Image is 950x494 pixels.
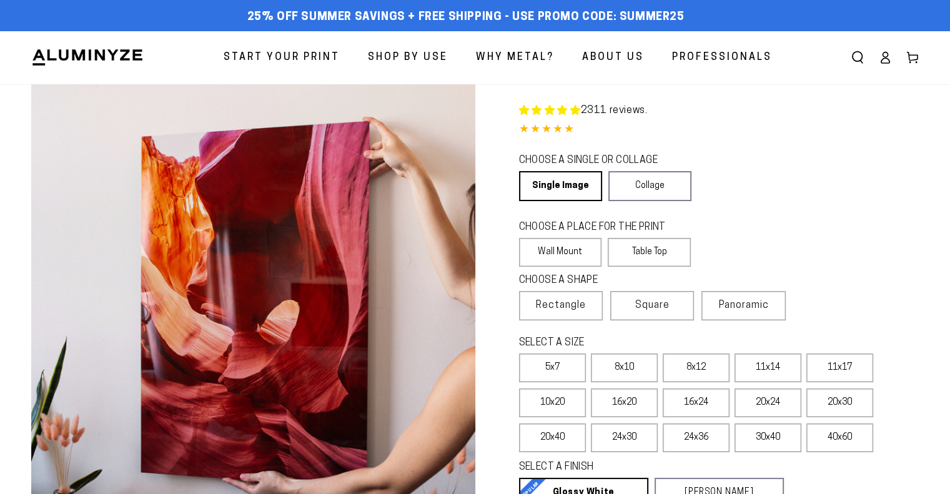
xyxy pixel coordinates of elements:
span: Professionals [672,49,772,67]
a: Shop By Use [359,41,457,74]
a: Why Metal? [467,41,563,74]
label: 10x20 [519,388,586,417]
label: 8x10 [591,353,658,382]
label: 20x24 [735,388,801,417]
div: 4.85 out of 5.0 stars [519,121,919,139]
label: 24x30 [591,423,658,452]
label: 16x20 [591,388,658,417]
label: 16x24 [663,388,730,417]
label: 11x17 [806,353,873,382]
span: Panoramic [719,300,769,310]
label: 40x60 [806,423,873,452]
a: Collage [608,171,691,201]
label: 24x36 [663,423,730,452]
legend: CHOOSE A SINGLE OR COLLAGE [519,154,680,168]
a: Single Image [519,171,602,201]
span: 25% off Summer Savings + Free Shipping - Use Promo Code: SUMMER25 [247,11,685,24]
label: Table Top [608,238,691,267]
span: Why Metal? [476,49,554,67]
legend: SELECT A SIZE [519,336,755,350]
label: 5x7 [519,353,586,382]
span: Square [635,298,670,313]
span: Rectangle [536,298,586,313]
span: Start Your Print [224,49,340,67]
legend: SELECT A FINISH [519,460,755,475]
legend: CHOOSE A SHAPE [519,274,681,288]
span: Shop By Use [368,49,448,67]
label: 30x40 [735,423,801,452]
span: About Us [582,49,644,67]
label: 8x12 [663,353,730,382]
label: Wall Mount [519,238,602,267]
legend: CHOOSE A PLACE FOR THE PRINT [519,220,680,235]
summary: Search our site [844,44,871,71]
img: Aluminyze [31,48,144,67]
label: 20x30 [806,388,873,417]
a: About Us [573,41,653,74]
a: Start Your Print [214,41,349,74]
label: 11x14 [735,353,801,382]
a: Professionals [663,41,781,74]
label: 20x40 [519,423,586,452]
